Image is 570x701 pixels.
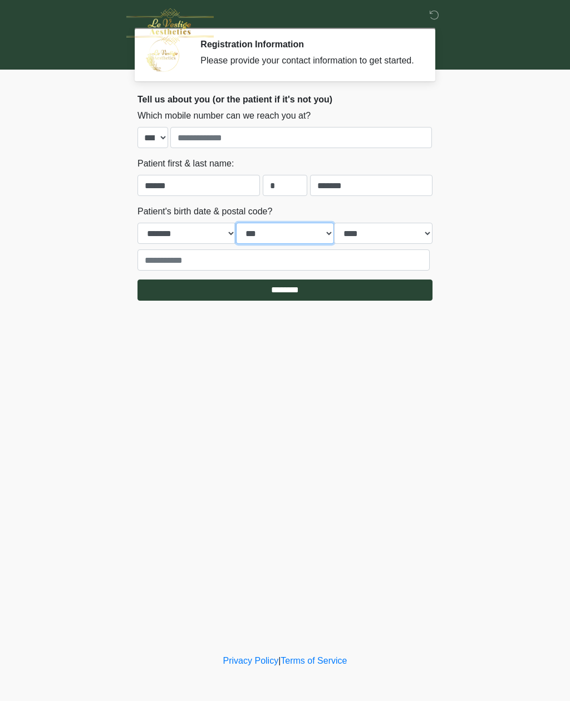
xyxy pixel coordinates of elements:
[146,39,179,72] img: Agent Avatar
[278,656,281,665] a: |
[281,656,347,665] a: Terms of Service
[200,54,416,67] div: Please provide your contact information to get started.
[137,157,234,170] label: Patient first & last name:
[126,8,214,45] img: Le Vestige Aesthetics Logo
[137,94,433,105] h2: Tell us about you (or the patient if it's not you)
[137,109,311,122] label: Which mobile number can we reach you at?
[223,656,279,665] a: Privacy Policy
[137,205,272,218] label: Patient's birth date & postal code?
